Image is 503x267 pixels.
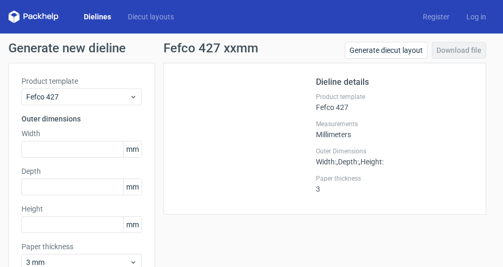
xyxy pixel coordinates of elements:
[21,204,142,214] label: Height
[345,42,428,59] a: Generate diecut layout
[8,42,495,54] h1: Generate new dieline
[336,158,359,166] span: , Depth :
[21,166,142,176] label: Depth
[26,92,129,102] span: Fefco 427
[316,93,473,101] label: Product template
[316,147,473,155] label: Outer Dimensions
[123,141,141,157] span: mm
[123,179,141,195] span: mm
[21,114,142,124] h3: Outer dimensions
[21,128,142,139] label: Width
[21,76,142,86] label: Product template
[316,158,336,166] span: Width :
[316,120,473,128] label: Measurements
[163,42,258,54] h1: Fefco 427 xxmm
[119,12,182,22] a: Diecut layouts
[123,217,141,232] span: mm
[359,158,384,166] span: , Height :
[21,241,142,252] label: Paper thickness
[75,12,119,22] a: Dielines
[458,12,495,22] a: Log in
[316,174,473,183] label: Paper thickness
[316,76,473,88] h2: Dieline details
[316,93,473,112] div: Fefco 427
[316,120,473,139] div: Millimeters
[316,174,473,193] div: 3
[414,12,458,22] a: Register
